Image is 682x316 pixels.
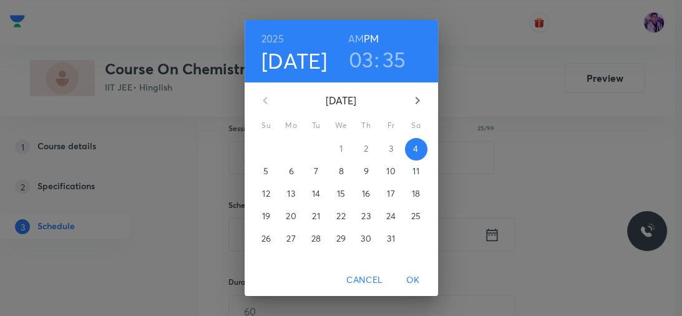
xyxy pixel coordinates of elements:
button: 11 [405,160,427,183]
button: 03 [349,46,374,72]
button: 19 [255,205,278,228]
p: 11 [412,165,419,177]
button: 30 [355,228,378,250]
p: 18 [412,187,420,200]
p: 6 [288,165,293,177]
button: OK [393,269,433,292]
button: 2025 [261,30,284,47]
span: Fr [380,119,402,132]
span: Th [355,119,378,132]
button: 25 [405,205,427,228]
span: Mo [280,119,303,132]
p: 22 [336,210,345,222]
p: 19 [262,210,270,222]
button: 13 [280,183,303,205]
span: We [330,119,353,132]
button: 31 [380,228,402,250]
button: 35 [382,46,406,72]
button: 10 [380,160,402,183]
button: 6 [280,160,303,183]
button: 5 [255,160,278,183]
h3: : [374,46,379,72]
p: 9 [363,165,368,177]
p: 4 [413,142,418,155]
button: 4 [405,138,427,160]
button: 27 [280,228,303,250]
p: 13 [287,187,295,200]
button: 17 [380,183,402,205]
span: Tu [305,119,328,132]
p: 7 [314,165,318,177]
p: 29 [336,232,346,245]
button: 12 [255,183,278,205]
button: 29 [330,228,353,250]
button: Cancel [341,269,387,292]
p: 26 [261,232,271,245]
button: 20 [280,205,303,228]
p: 12 [262,187,270,200]
p: 28 [311,232,321,245]
p: 31 [387,232,394,245]
p: 24 [386,210,396,222]
p: 25 [411,210,421,222]
button: 28 [305,228,328,250]
p: 15 [337,187,345,200]
button: 18 [405,183,427,205]
span: OK [398,272,428,288]
p: 23 [361,210,370,222]
button: 23 [355,205,378,228]
p: 16 [362,187,370,200]
button: 14 [305,183,328,205]
p: 20 [286,210,296,222]
button: 21 [305,205,328,228]
p: 5 [263,165,268,177]
p: 17 [387,187,394,200]
button: 7 [305,160,328,183]
span: Sa [405,119,427,132]
p: [DATE] [280,93,402,108]
span: Cancel [346,272,382,288]
button: 24 [380,205,402,228]
button: 22 [330,205,353,228]
button: 16 [355,183,378,205]
p: 21 [312,210,319,222]
p: 30 [361,232,371,245]
p: 14 [312,187,320,200]
button: PM [364,30,379,47]
button: 15 [330,183,353,205]
button: 8 [330,160,353,183]
p: 27 [286,232,295,245]
p: 10 [386,165,395,177]
button: 26 [255,228,278,250]
button: 9 [355,160,378,183]
button: [DATE] [261,47,328,74]
p: 8 [338,165,343,177]
span: Su [255,119,278,132]
button: AM [348,30,364,47]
